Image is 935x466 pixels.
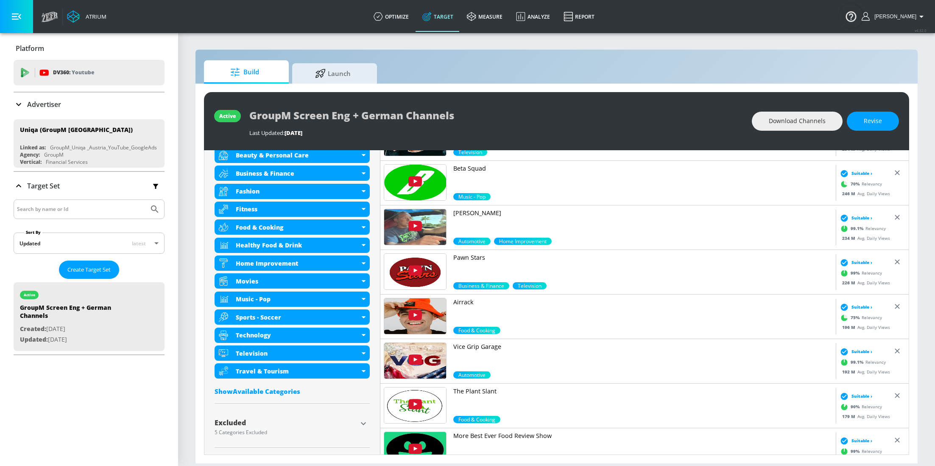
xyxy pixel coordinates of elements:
div: 70.0% [494,238,552,245]
div: Movies [215,273,370,289]
span: 99 % [851,448,862,455]
div: Fitness [236,205,360,213]
a: Vice Grip Garage [453,342,832,371]
div: Technology [215,328,370,343]
span: Television [513,282,547,289]
div: Sports - Soccer [236,313,360,321]
span: latest [132,240,146,247]
div: Food & Cooking [215,219,370,235]
button: Download Channels [752,112,843,131]
a: Airrack [453,298,832,327]
p: DV360: [53,68,94,77]
div: 99.0% [513,282,547,289]
div: Linked as: [20,144,46,151]
p: The Plant Slant [453,387,832,396]
span: Suitable › [852,348,873,355]
div: Travel & Tourism [236,367,360,375]
span: Suitable › [852,393,873,399]
div: Avg. Daily Views [838,280,890,286]
a: Target [416,1,460,32]
div: Home Improvement [236,259,360,267]
span: login as: stephanie.wolklin@zefr.com [871,14,916,20]
button: Revise [847,112,899,131]
span: Music - Pop [453,193,491,200]
div: Beauty & Personal Care [215,148,370,163]
div: Target Set [14,199,165,354]
div: Movies [236,277,360,285]
span: Suitable › [852,438,873,444]
span: Food & Cooking [453,416,500,423]
span: 70 % [851,181,862,187]
p: Pawn Stars [453,253,832,262]
p: Vice Grip Garage [453,342,832,351]
div: Avg. Daily Views [838,324,890,331]
span: Television [453,149,487,156]
div: Business & Finance [215,166,370,181]
div: Healthy Food & Drink [236,241,360,249]
img: UUsfu-jdkX2_v2t3_igVQebg [384,343,446,379]
div: Business & Finance [236,169,360,177]
div: DV360: Youtube [14,60,165,85]
p: Target Set [27,181,60,191]
a: Analyze [509,1,557,32]
a: optimize [367,1,416,32]
span: v 4.32.0 [915,28,927,33]
a: Atrium [67,10,106,23]
span: 90 % [851,404,862,410]
span: Suitable › [852,304,873,310]
div: 70.0% [453,149,487,156]
div: Fashion [236,187,360,195]
span: Food & Cooking [453,327,500,334]
span: 196 M [843,324,858,330]
span: Launch [301,63,365,84]
div: Relevancy [838,356,886,369]
div: 70.0% [453,193,491,200]
a: More Best Ever Food Review Show [453,432,832,460]
div: Relevancy [838,222,886,235]
span: 99.1 % [851,359,866,365]
span: Build [212,62,277,82]
div: Uniqa (GroupM [GEOGRAPHIC_DATA])Linked as:GroupM_Uniqa _Austria_YouTube_GoogleAdsAgency:GroupMVer... [14,119,165,168]
a: The Plant Slant [453,387,832,416]
span: 75 % [851,314,862,321]
button: Create Target Set [59,261,119,279]
div: Last Updated: [249,129,743,137]
div: Relevancy [838,267,882,280]
span: 99.1 % [851,225,866,232]
p: More Best Ever Food Review Show [453,432,832,440]
span: Home Improvement [494,238,552,245]
div: Healthy Food & Drink [215,238,370,253]
span: Updated: [20,335,48,343]
div: Beauty & Personal Care [236,151,360,159]
div: Avg. Daily Views [838,235,890,241]
span: 192 M [843,369,858,375]
div: Advertiser [14,93,165,116]
div: Avg. Daily Views [838,369,890,375]
a: Pawn Stars [453,253,832,282]
div: Home Improvement [215,255,370,271]
div: Music - Pop [215,292,370,307]
div: Uniqa (GroupM [GEOGRAPHIC_DATA]) [20,126,133,134]
span: Create Target Set [67,265,111,275]
div: Relevancy [838,178,882,191]
div: Suitable › [838,392,873,401]
div: activeGroupM Screen Eng + German ChannelsCreated:[DATE]Updated:[DATE] [14,282,165,351]
label: Sort By [24,230,42,235]
div: Suitable › [838,348,873,356]
span: 179 M [843,413,858,419]
div: ShowAvailable Categories [215,387,370,396]
div: Technology [236,331,360,339]
div: Suitable › [838,214,873,222]
span: 234 M [843,235,858,241]
div: Avg. Daily Views [838,413,890,420]
img: UUyps-v4WNjWDnYRKmZ4BUGw [384,298,446,334]
span: 254 M [843,146,858,152]
input: Search by name or Id [17,204,145,215]
img: UUxOzbkk0bdVl6-tH1Fcajfg [384,165,446,200]
div: Television [236,349,360,357]
div: Platform [14,36,165,60]
div: Suitable › [838,437,873,445]
p: Youtube [72,68,94,77]
div: GroupM_Uniqa _Austria_YouTube_GoogleAds [50,144,157,151]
